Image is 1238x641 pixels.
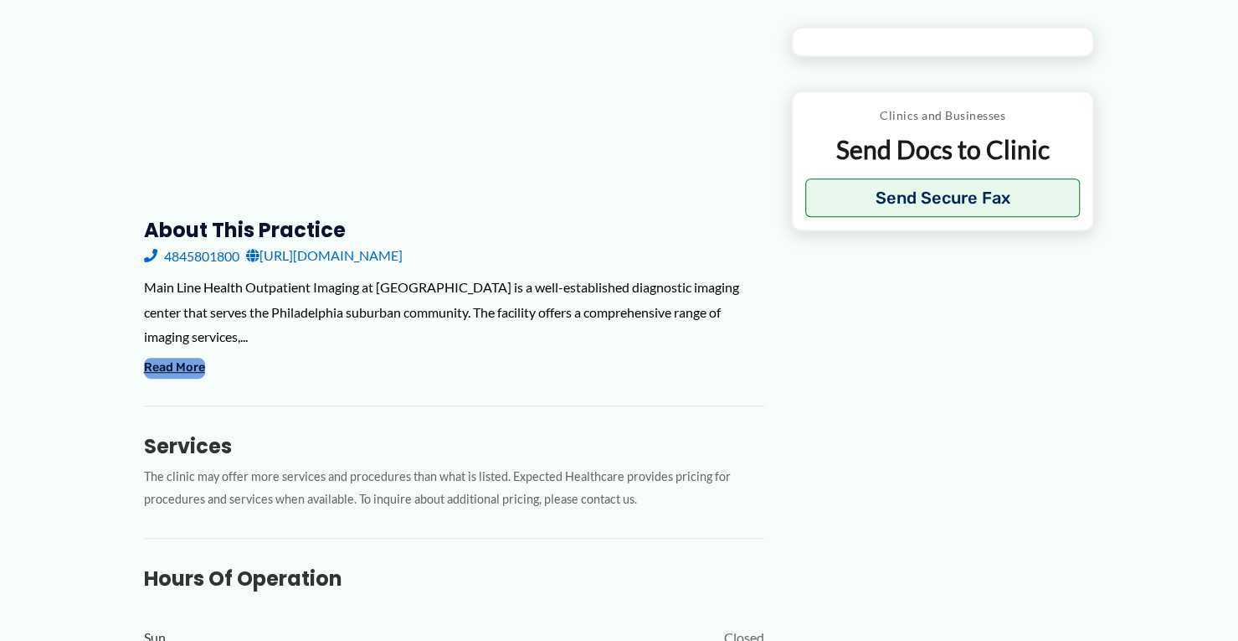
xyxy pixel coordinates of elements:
p: Clinics and Businesses [805,105,1081,127]
p: Send Docs to Clinic [805,133,1081,166]
h3: About this practice [144,217,764,243]
a: [URL][DOMAIN_NAME] [246,243,403,268]
a: 4845801800 [144,243,239,268]
button: Read More [144,358,205,378]
h3: Hours of Operation [144,566,764,592]
div: Main Line Health Outpatient Imaging at [GEOGRAPHIC_DATA] is a well-established diagnostic imaging... [144,275,764,349]
p: The clinic may offer more services and procedures than what is listed. Expected Healthcare provid... [144,466,764,511]
button: Send Secure Fax [805,178,1081,217]
h3: Services [144,433,764,459]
